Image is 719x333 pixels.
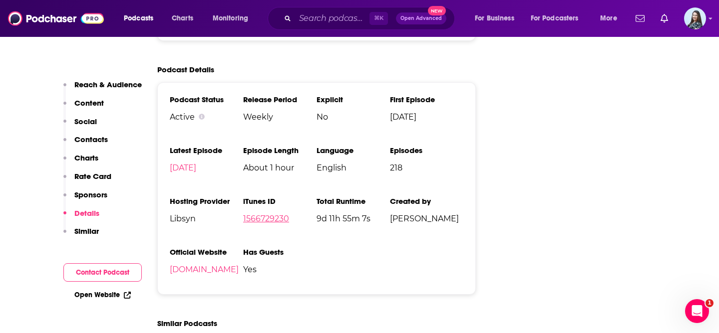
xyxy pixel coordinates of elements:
button: Show profile menu [684,7,706,29]
p: Content [74,98,104,108]
h3: Has Guests [243,247,317,257]
button: Social [63,117,97,135]
button: Similar [63,226,99,245]
button: open menu [524,10,593,26]
button: Details [63,208,99,227]
p: Social [74,117,97,126]
span: Charts [172,11,193,25]
h3: Latest Episode [170,146,243,155]
h3: Total Runtime [317,196,390,206]
span: No [317,112,390,122]
span: More [600,11,617,25]
button: open menu [206,10,261,26]
span: Open Advanced [400,16,442,21]
h2: Podcast Details [157,65,214,74]
span: Monitoring [213,11,248,25]
button: open menu [117,10,166,26]
span: Libsyn [170,214,243,223]
span: Podcasts [124,11,153,25]
h2: Similar Podcasts [157,319,217,328]
span: [PERSON_NAME] [390,214,463,223]
p: Sponsors [74,190,107,199]
span: Weekly [243,112,317,122]
a: Open Website [74,291,131,299]
button: Contacts [63,135,108,153]
img: Podchaser - Follow, Share and Rate Podcasts [8,9,104,28]
h3: Official Website [170,247,243,257]
span: About 1 hour [243,163,317,172]
h3: Episodes [390,146,463,155]
span: 9d 11h 55m 7s [317,214,390,223]
a: Show notifications dropdown [657,10,672,27]
button: Rate Card [63,171,111,190]
p: Details [74,208,99,218]
a: 1566729230 [243,214,289,223]
span: 1 [706,299,714,307]
span: ⌘ K [369,12,388,25]
div: Search podcasts, credits, & more... [277,7,464,30]
span: English [317,163,390,172]
button: Content [63,98,104,117]
p: Similar [74,226,99,236]
h3: Hosting Provider [170,196,243,206]
span: [DATE] [390,112,463,122]
h3: Explicit [317,95,390,104]
button: Charts [63,153,98,171]
p: Reach & Audience [74,80,142,89]
iframe: Intercom live chat [685,299,709,323]
input: Search podcasts, credits, & more... [295,10,369,26]
button: Open AdvancedNew [396,12,446,24]
button: Sponsors [63,190,107,208]
h3: Created by [390,196,463,206]
a: Show notifications dropdown [632,10,649,27]
h3: First Episode [390,95,463,104]
img: User Profile [684,7,706,29]
p: Contacts [74,135,108,144]
span: For Business [475,11,514,25]
span: 218 [390,163,463,172]
h3: Language [317,146,390,155]
button: Contact Podcast [63,263,142,282]
a: Charts [165,10,199,26]
span: New [428,6,446,15]
button: open menu [468,10,527,26]
span: For Podcasters [531,11,579,25]
p: Charts [74,153,98,163]
p: Rate Card [74,171,111,181]
button: open menu [593,10,630,26]
a: [DATE] [170,163,196,172]
span: Logged in as brookefortierpr [684,7,706,29]
h3: Episode Length [243,146,317,155]
a: [DOMAIN_NAME] [170,265,239,274]
h3: Release Period [243,95,317,104]
span: Yes [243,265,317,274]
div: Active [170,112,243,122]
button: Reach & Audience [63,80,142,98]
h3: iTunes ID [243,196,317,206]
h3: Podcast Status [170,95,243,104]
